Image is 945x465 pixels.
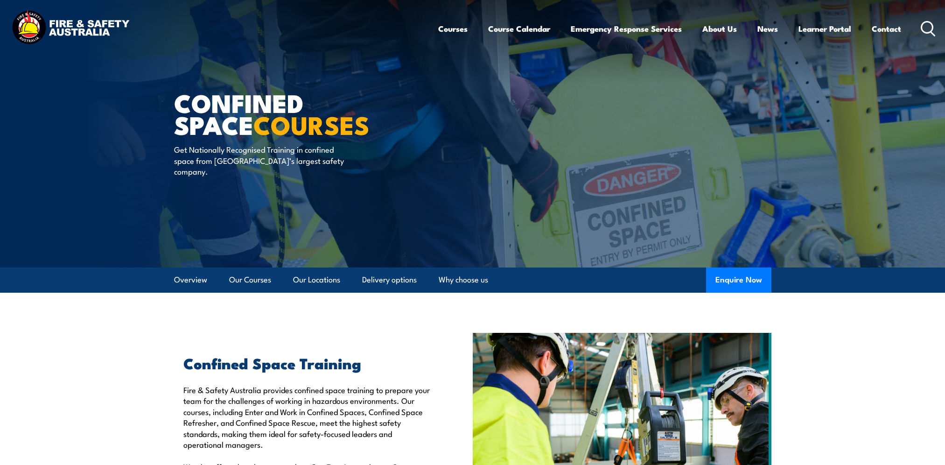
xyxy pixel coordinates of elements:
a: Delivery options [362,268,417,292]
h2: Confined Space Training [183,356,430,369]
h1: Confined Space [174,92,405,135]
a: Our Locations [293,268,340,292]
a: Emergency Response Services [571,16,682,41]
a: Courses [438,16,468,41]
button: Enquire Now [706,268,771,293]
strong: COURSES [253,105,370,143]
p: Fire & Safety Australia provides confined space training to prepare your team for the challenges ... [183,384,430,450]
a: Why choose us [439,268,488,292]
a: News [757,16,778,41]
a: Our Courses [229,268,271,292]
a: Course Calendar [488,16,550,41]
a: Learner Portal [798,16,851,41]
a: Overview [174,268,207,292]
a: Contact [872,16,901,41]
p: Get Nationally Recognised Training in confined space from [GEOGRAPHIC_DATA]’s largest safety comp... [174,144,344,176]
a: About Us [702,16,737,41]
